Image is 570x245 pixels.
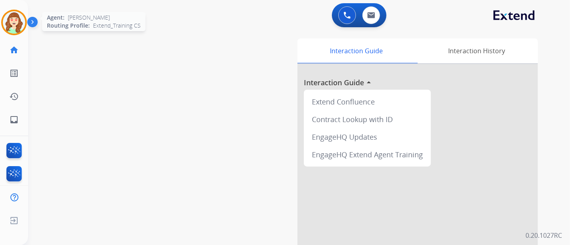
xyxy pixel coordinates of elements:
[307,93,428,110] div: Extend Confluence
[47,14,65,22] span: Agent:
[307,146,428,163] div: EngageHQ Extend Agent Training
[93,22,141,30] span: Extend_Training CS
[3,11,25,34] img: avatar
[526,231,562,240] p: 0.20.1027RC
[9,115,19,125] mat-icon: inbox
[307,128,428,146] div: EngageHQ Updates
[9,45,19,55] mat-icon: home
[416,38,538,63] div: Interaction History
[47,22,90,30] span: Routing Profile:
[307,110,428,128] div: Contract Lookup with ID
[9,92,19,101] mat-icon: history
[9,68,19,78] mat-icon: list_alt
[297,38,416,63] div: Interaction Guide
[68,14,110,22] span: [PERSON_NAME]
